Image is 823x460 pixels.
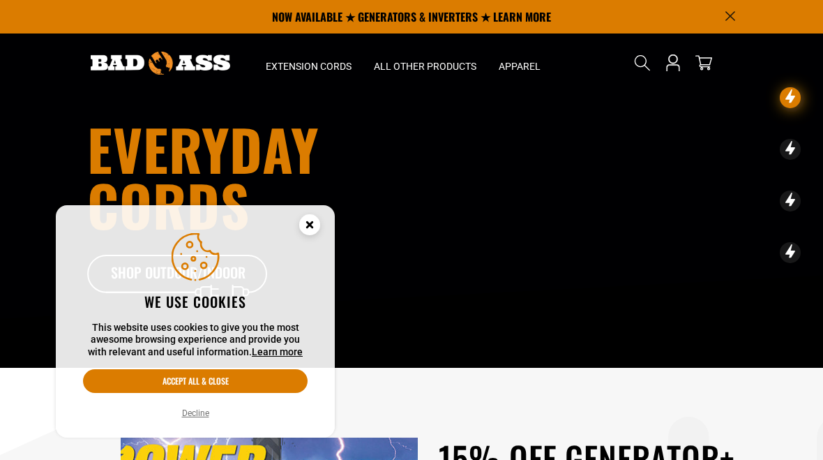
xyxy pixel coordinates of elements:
summary: Apparel [488,34,552,92]
a: Learn more [252,346,303,357]
summary: Extension Cords [255,34,363,92]
span: Apparel [499,60,541,73]
h2: We use cookies [83,292,308,311]
span: All Other Products [374,60,476,73]
p: This website uses cookies to give you the most awesome browsing experience and provide you with r... [83,322,308,359]
button: Decline [178,406,213,420]
summary: All Other Products [363,34,488,92]
span: Extension Cords [266,60,352,73]
summary: Search [631,52,654,74]
button: Accept all & close [83,369,308,393]
h1: Everyday cords [87,121,476,232]
img: Bad Ass Extension Cords [91,52,230,75]
aside: Cookie Consent [56,205,335,438]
